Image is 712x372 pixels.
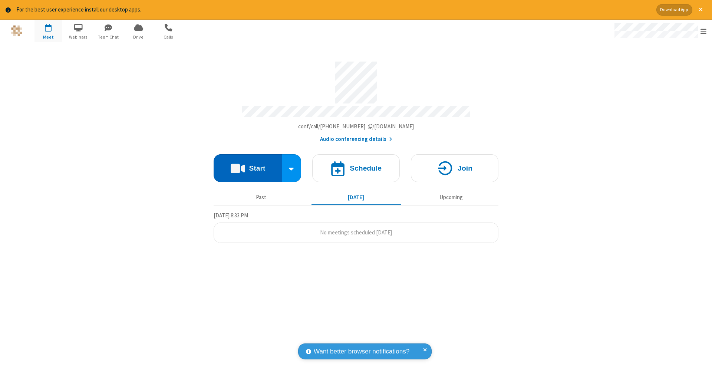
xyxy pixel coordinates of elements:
button: Copy my meeting room linkCopy my meeting room link [298,122,414,131]
span: Calls [155,34,182,40]
button: Join [411,154,498,182]
h4: Join [458,165,472,172]
h4: Schedule [350,165,382,172]
span: Drive [125,34,152,40]
button: Audio conferencing details [320,135,392,144]
section: Today's Meetings [214,211,498,243]
button: Logo [3,20,30,42]
button: Upcoming [406,191,496,205]
div: Open menu [607,20,712,42]
button: Schedule [312,154,400,182]
button: [DATE] [311,191,401,205]
span: Copy my meeting room link [298,123,414,130]
span: [DATE] 8:33 PM [214,212,248,219]
button: Close alert [695,4,706,16]
div: Start conference options [282,154,301,182]
h4: Start [249,165,265,172]
div: For the best user experience install our desktop apps. [16,6,651,14]
button: Download App [656,4,692,16]
button: Start [214,154,282,182]
section: Account details [214,56,498,143]
span: Meet [34,34,62,40]
span: Webinars [65,34,92,40]
span: Want better browser notifications? [314,347,409,356]
span: No meetings scheduled [DATE] [320,229,392,236]
img: QA Selenium DO NOT DELETE OR CHANGE [11,25,22,36]
span: Team Chat [95,34,122,40]
button: Past [217,191,306,205]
